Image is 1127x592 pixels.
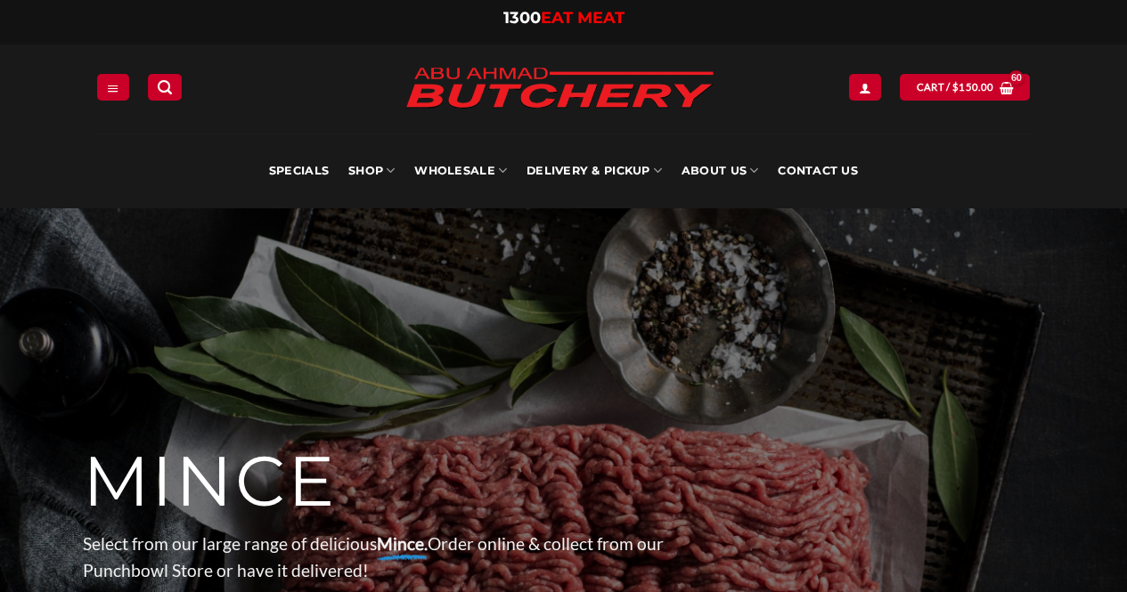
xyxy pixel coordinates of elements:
[83,533,664,581] span: Select from our large range of delicious Order online & collect from our Punchbowl Store or have ...
[503,8,625,28] a: 1300EAT MEAT
[148,74,182,100] a: Search
[269,134,329,208] a: Specials
[849,74,881,100] a: Login
[377,533,428,554] strong: Mince.
[414,134,507,208] a: Wholesale
[390,55,729,123] img: Abu Ahmad Butchery
[952,79,959,95] span: $
[97,74,129,100] a: Menu
[900,74,1030,100] a: View cart
[682,134,758,208] a: About Us
[917,79,994,95] span: Cart /
[83,439,337,524] span: MINCE
[952,81,993,93] bdi: 150.00
[541,8,625,28] span: EAT MEAT
[503,8,541,28] span: 1300
[348,134,395,208] a: SHOP
[778,134,858,208] a: Contact Us
[527,134,662,208] a: Delivery & Pickup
